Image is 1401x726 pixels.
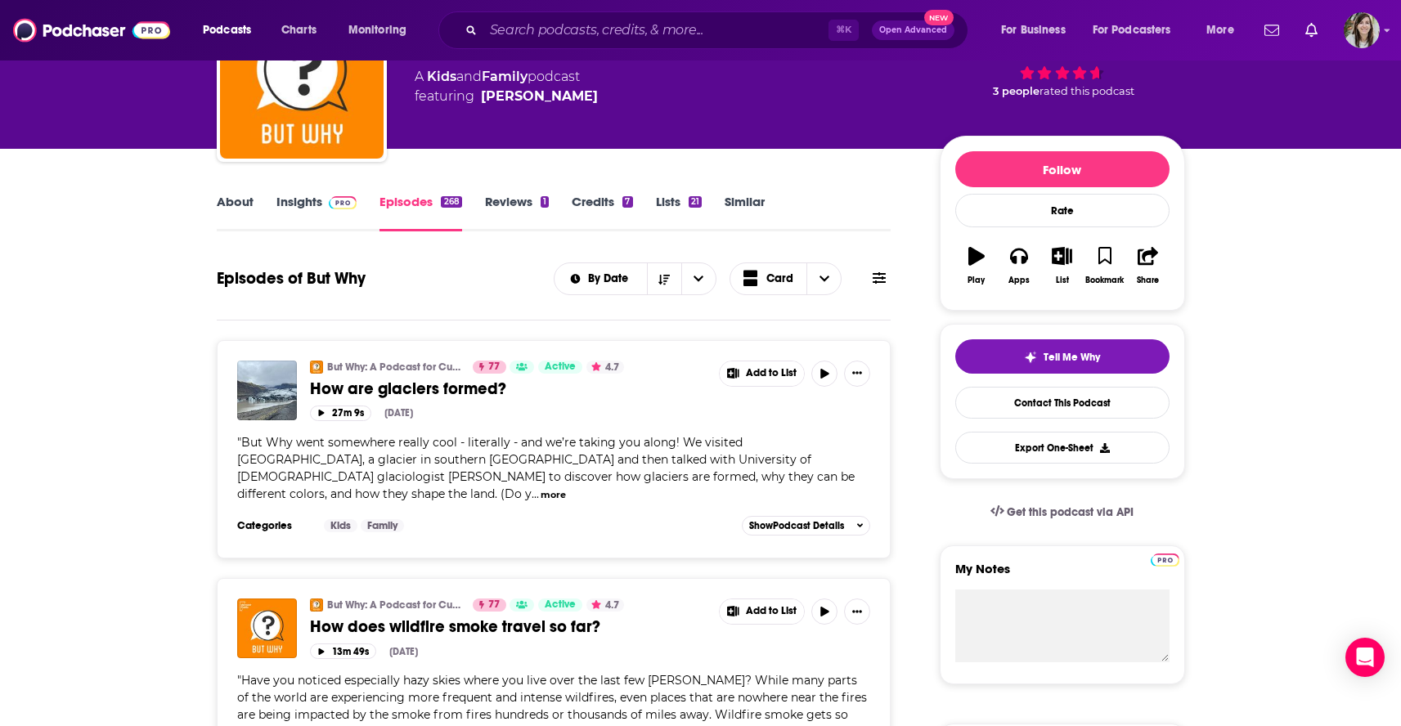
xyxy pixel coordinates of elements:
[203,19,251,42] span: Podcasts
[1007,505,1134,519] span: Get this podcast via API
[924,10,954,25] span: New
[482,69,528,84] a: Family
[348,19,406,42] span: Monitoring
[993,85,1040,97] span: 3 people
[977,492,1147,532] a: Get this podcast via API
[310,598,323,612] img: But Why: A Podcast for Curious Kids
[441,196,461,208] div: 268
[555,273,647,285] button: open menu
[720,599,805,624] button: Show More Button
[656,194,702,231] a: Lists21
[538,361,582,374] a: Active
[1151,551,1179,567] a: Pro website
[622,196,632,208] div: 7
[1093,19,1171,42] span: For Podcasters
[844,361,870,387] button: Show More Button
[872,20,954,40] button: Open AdvancedNew
[586,598,624,612] button: 4.7
[191,17,272,43] button: open menu
[310,379,506,399] span: How are glaciers formed?
[271,17,326,43] a: Charts
[681,263,716,294] button: open menu
[545,597,576,613] span: Active
[310,361,323,374] img: But Why: A Podcast for Curious Kids
[647,263,681,294] button: Sort Direction
[955,387,1170,419] a: Contact This Podcast
[538,598,582,612] a: Active
[955,236,998,295] button: Play
[13,15,170,46] img: Podchaser - Follow, Share and Rate Podcasts
[532,486,539,501] span: ...
[1344,12,1380,48] span: Logged in as devinandrade
[384,407,413,419] div: [DATE]
[955,151,1170,187] button: Follow
[955,432,1170,464] button: Export One-Sheet
[310,643,376,659] button: 13m 49s
[488,359,500,375] span: 77
[1040,85,1134,97] span: rated this podcast
[968,276,985,285] div: Play
[237,435,855,501] span: But Why went somewhere really cool - literally - and we’re taking you along! We visited [GEOGRAPH...
[1024,351,1037,364] img: tell me why sparkle
[1001,19,1066,42] span: For Business
[1206,19,1234,42] span: More
[217,194,254,231] a: About
[485,194,549,231] a: Reviews1
[720,361,805,386] button: Show More Button
[281,19,317,42] span: Charts
[427,69,456,84] a: Kids
[237,361,297,420] img: How are glaciers formed?
[998,236,1040,295] button: Apps
[955,339,1170,374] button: tell me why sparkleTell Me Why
[1040,236,1083,295] button: List
[337,17,428,43] button: open menu
[746,605,797,617] span: Add to List
[766,273,793,285] span: Card
[1344,12,1380,48] button: Show profile menu
[879,26,947,34] span: Open Advanced
[454,11,984,49] div: Search podcasts, credits, & more...
[329,196,357,209] img: Podchaser Pro
[1085,276,1124,285] div: Bookmark
[828,20,859,41] span: ⌘ K
[276,194,357,231] a: InsightsPodchaser Pro
[379,194,461,231] a: Episodes268
[955,194,1170,227] div: Rate
[1151,553,1179,567] img: Podchaser Pro
[415,87,598,106] span: featuring
[689,196,702,208] div: 21
[541,196,549,208] div: 1
[554,262,716,295] h2: Choose List sort
[749,520,844,531] span: Show Podcast Details
[473,361,506,374] a: 77
[730,262,842,295] button: Choose View
[1126,236,1169,295] button: Share
[361,519,404,532] a: Family
[725,194,765,231] a: Similar
[586,361,624,374] button: 4.7
[955,561,1170,589] label: My Notes
[310,379,707,399] a: How are glaciers formed?
[588,273,634,285] span: By Date
[389,646,418,657] div: [DATE]
[237,435,855,501] span: "
[746,367,797,379] span: Add to List
[541,488,566,502] button: more
[327,598,462,612] a: But Why: A Podcast for Curious Kids
[844,598,870,625] button: Show More Button
[473,598,506,612] a: 77
[1082,17,1195,43] button: open menu
[1345,638,1385,677] div: Open Intercom Messenger
[456,69,482,84] span: and
[483,17,828,43] input: Search podcasts, credits, & more...
[1084,236,1126,295] button: Bookmark
[1299,16,1324,44] a: Show notifications dropdown
[1258,16,1286,44] a: Show notifications dropdown
[310,406,371,421] button: 27m 9s
[237,519,311,532] h3: Categories
[481,87,598,106] a: Jane Lindholm
[545,359,576,375] span: Active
